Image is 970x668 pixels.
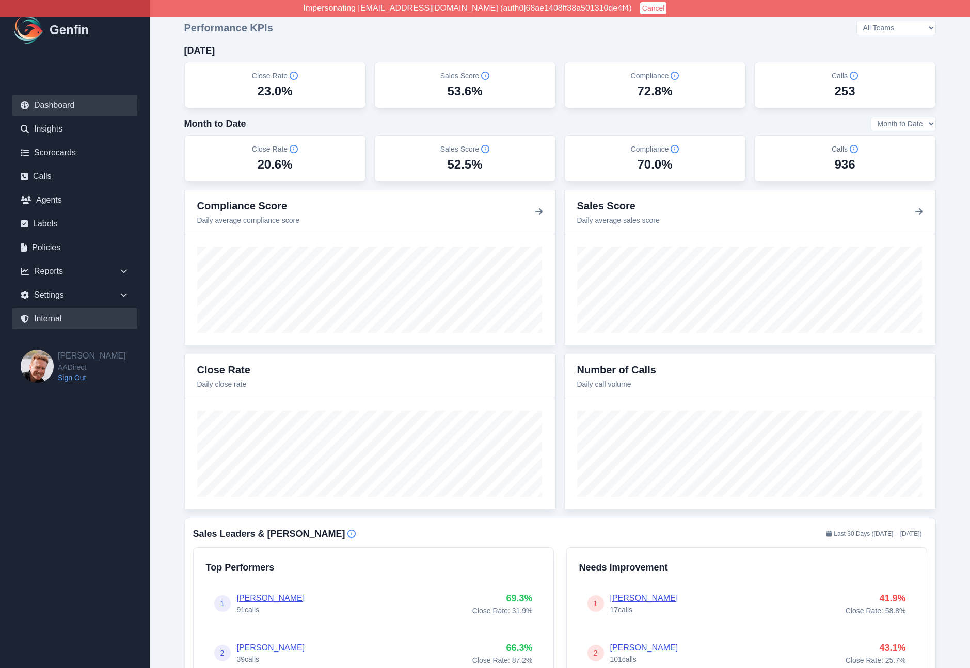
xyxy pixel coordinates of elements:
div: 20.6% [257,156,292,173]
h5: Compliance [631,144,679,154]
h4: Sales Leaders & [PERSON_NAME] [193,527,345,541]
div: 936 [834,156,855,173]
p: 39 calls [237,654,305,664]
span: 2 [220,648,225,658]
h5: Close Rate [252,71,298,81]
p: Close Rate: 58.8 % [846,606,906,616]
span: Info [481,145,489,153]
a: Insights [12,119,137,139]
span: 1 [220,598,225,609]
a: [PERSON_NAME] [237,594,305,602]
span: Last 30 Days ( [DATE] – [DATE] ) [821,528,927,540]
a: Scorecards [12,142,137,163]
span: Info [290,145,298,153]
img: Brian Dunagan [21,350,54,383]
a: Calls [12,166,137,187]
div: 253 [834,83,855,100]
p: 17 calls [610,605,678,615]
h5: Close Rate [252,144,298,154]
h5: Sales Score [440,71,489,81]
div: Reports [12,261,137,282]
a: [PERSON_NAME] [610,643,678,652]
span: Info [290,72,298,80]
a: Policies [12,237,137,258]
img: Logo [12,13,45,46]
h5: Calls [832,71,858,81]
div: 72.8% [637,83,672,100]
h3: Sales Score [577,199,660,213]
span: Info [671,72,679,80]
span: Info [481,72,489,80]
a: Internal [12,308,137,329]
div: 70.0% [637,156,672,173]
p: Close Rate: 25.7 % [846,655,906,665]
button: Cancel [640,2,667,14]
h3: Number of Calls [577,363,656,377]
h4: Month to Date [184,117,246,131]
span: 2 [594,648,598,658]
p: 69.3 % [472,591,533,606]
h3: Compliance Score [197,199,299,213]
span: AADirect [58,362,126,372]
a: Dashboard [12,95,137,116]
a: Sign Out [58,372,126,383]
div: 52.5% [447,156,482,173]
h5: Calls [832,144,858,154]
h4: [DATE] [184,43,215,58]
p: Close Rate: 31.9 % [472,606,533,616]
p: 41.9 % [846,591,906,606]
h5: Compliance [631,71,679,81]
p: 66.3 % [472,641,533,655]
span: Info [850,145,858,153]
p: 43.1 % [846,641,906,655]
h5: Sales Score [440,144,489,154]
button: View details [915,206,923,218]
p: Close Rate: 87.2 % [472,655,533,665]
h4: Needs Improvement [579,560,914,575]
span: Info [347,530,356,538]
h4: Top Performers [206,560,541,575]
a: Labels [12,214,137,234]
h3: Close Rate [197,363,250,377]
button: View details [535,206,543,218]
p: Daily call volume [577,379,656,389]
h2: [PERSON_NAME] [58,350,126,362]
div: 23.0% [257,83,292,100]
p: Daily average compliance score [197,215,299,225]
h3: Performance KPIs [184,21,273,35]
a: [PERSON_NAME] [237,643,305,652]
span: Info [671,145,679,153]
p: Daily average sales score [577,215,660,225]
span: Info [850,72,858,80]
p: Daily close rate [197,379,250,389]
h1: Genfin [50,22,89,38]
a: [PERSON_NAME] [610,594,678,602]
span: 1 [594,598,598,609]
a: Agents [12,190,137,210]
p: 91 calls [237,605,305,615]
div: 53.6% [447,83,482,100]
p: 101 calls [610,654,678,664]
div: Settings [12,285,137,305]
